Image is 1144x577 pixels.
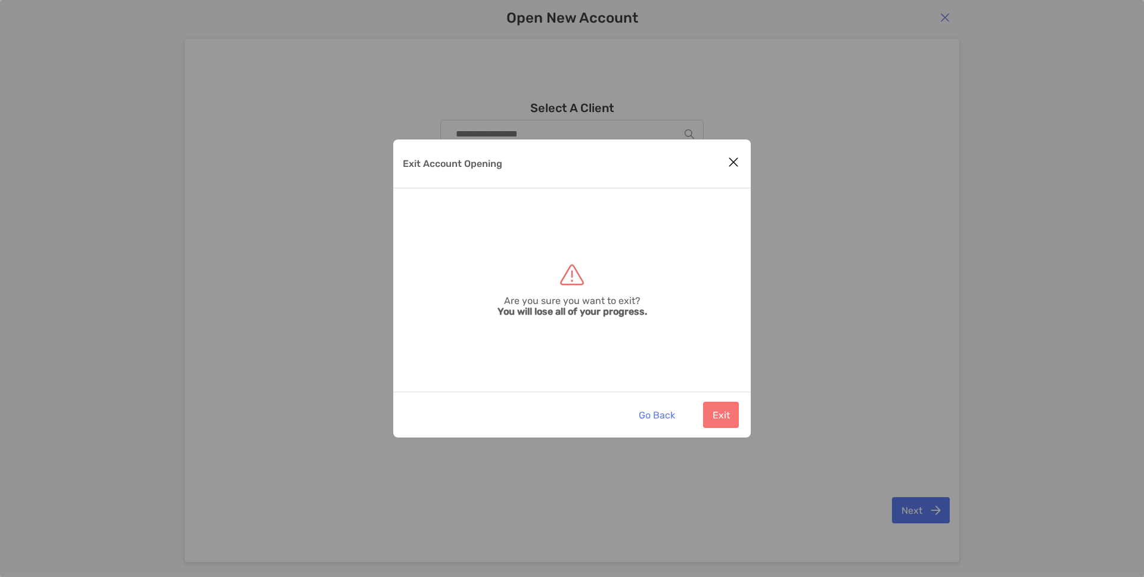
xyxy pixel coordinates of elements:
div: Exit Account Opening [393,139,751,438]
p: Exit Account Opening [403,156,502,171]
strong: You will lose all of your progress. [498,306,647,317]
span: Are you sure you want to exit? [504,296,641,306]
button: Exit [703,402,739,428]
button: Close modal [725,154,742,172]
button: Go Back [629,402,684,428]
